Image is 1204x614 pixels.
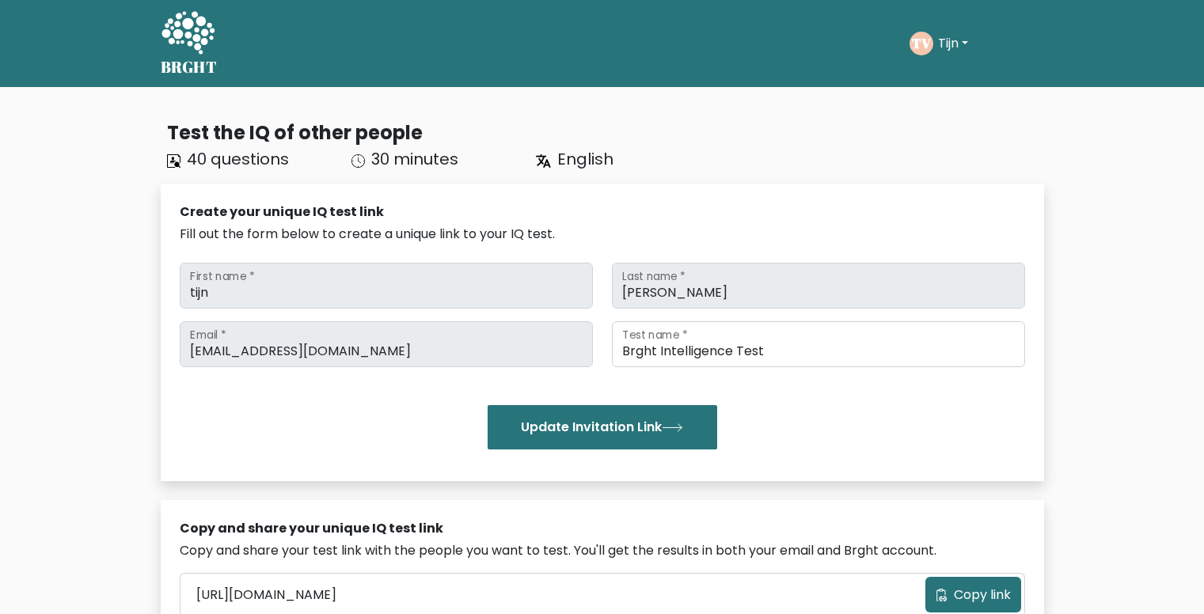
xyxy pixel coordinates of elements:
[488,405,717,449] button: Update Invitation Link
[161,6,218,81] a: BRGHT
[371,148,458,170] span: 30 minutes
[925,577,1021,612] button: Copy link
[180,263,593,309] input: First name
[187,148,289,170] span: 40 questions
[180,321,593,367] input: Email
[612,321,1025,367] input: Test name
[180,541,1025,560] div: Copy and share your test link with the people you want to test. You'll get the results in both yo...
[180,519,1025,538] div: Copy and share your unique IQ test link
[912,34,931,52] text: TV
[161,58,218,77] h5: BRGHT
[167,119,1044,147] div: Test the IQ of other people
[180,203,1025,222] div: Create your unique IQ test link
[612,263,1025,309] input: Last name
[933,33,973,54] button: Tijn
[180,225,1025,244] div: Fill out the form below to create a unique link to your IQ test.
[954,586,1011,605] span: Copy link
[557,148,613,170] span: English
